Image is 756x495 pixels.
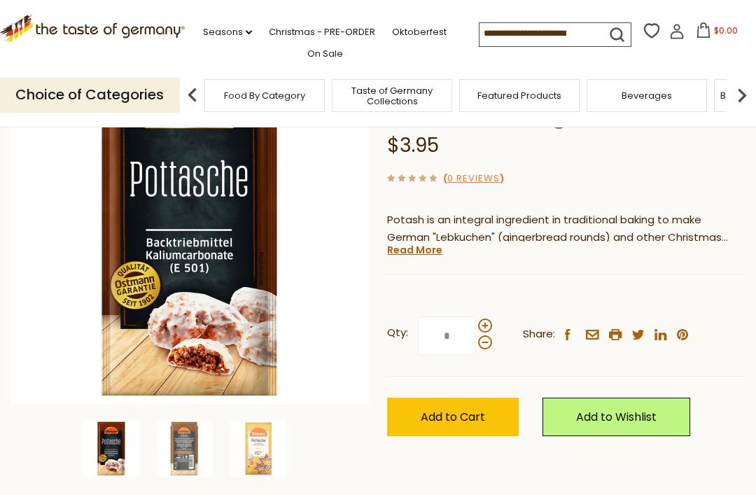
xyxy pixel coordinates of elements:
span: Share: [523,326,555,343]
img: next arrow [728,81,756,109]
input: Qty: [418,316,475,355]
a: Food By Category [224,90,305,101]
button: $0.00 [687,22,747,43]
img: Ostmann "Pottasche" Potash Baking Aid [157,421,213,477]
a: Christmas - PRE-ORDER [269,25,375,40]
img: Ostmann "Pottasche" Potash Baking Aid [10,46,369,405]
span: Add to Cart [421,409,485,425]
img: Ostmann "Pottasche" Potash Baking Aid [83,421,139,477]
img: previous arrow [178,81,206,109]
span: $0.00 [714,25,738,36]
a: Beverages [622,90,672,101]
strong: Qty: [387,324,408,342]
img: Ostmann "Pottasche" Potash Baking Aid [230,421,286,477]
span: $3.95 [387,132,439,159]
button: Add to Cart [387,398,519,436]
a: Seasons [203,25,252,40]
a: Read More [387,243,442,257]
a: On Sale [307,46,343,62]
a: Taste of Germany Collections [336,85,448,106]
a: 0 Reviews [447,172,500,186]
p: Potash is an integral ingredient in traditional baking to make German "Lebkuchen" (gingerbread ro... [387,211,745,246]
a: Featured Products [477,90,561,101]
h1: [PERSON_NAME] "Pottasche" Potash Baking Aid [387,67,745,130]
a: Oktoberfest [392,25,447,40]
span: ( ) [443,172,504,185]
a: Add to Wishlist [542,398,690,436]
